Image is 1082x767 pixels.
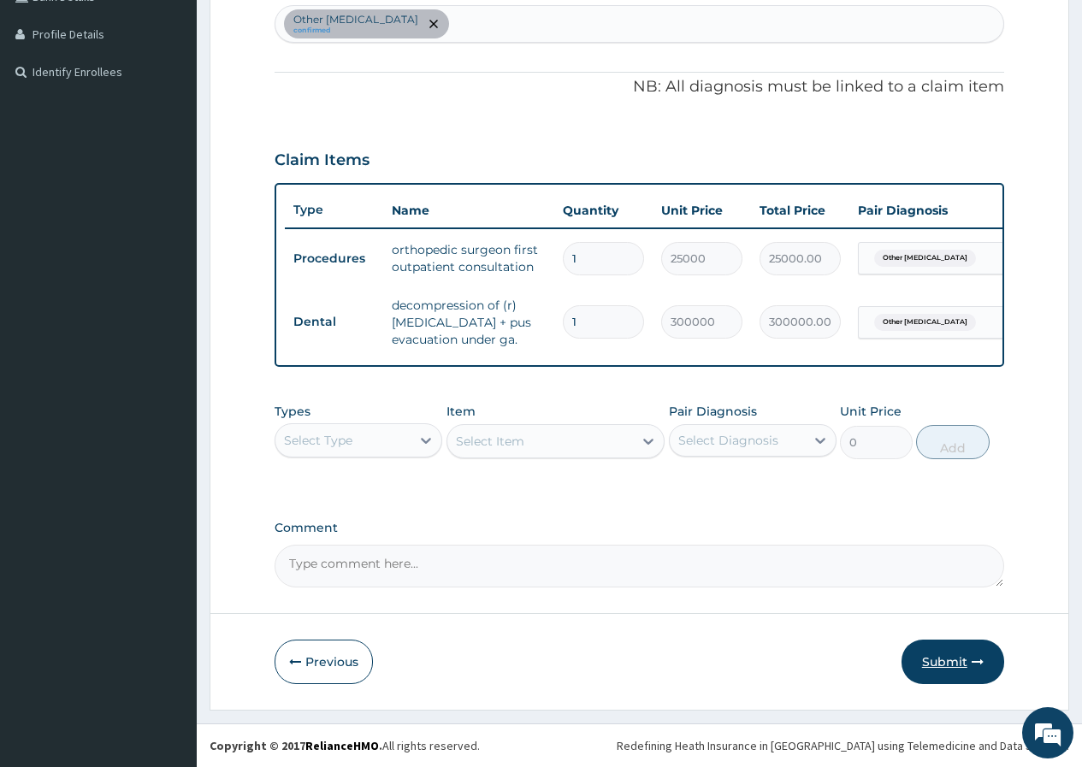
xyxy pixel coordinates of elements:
[916,425,989,459] button: Add
[285,194,383,226] th: Type
[89,96,287,118] div: Chat with us now
[446,403,476,420] label: Item
[426,16,441,32] span: remove selection option
[874,314,976,331] span: Other [MEDICAL_DATA]
[383,233,554,284] td: orthopedic surgeon first outpatient consultation
[751,193,849,227] th: Total Price
[840,403,902,420] label: Unit Price
[849,193,1038,227] th: Pair Diagnosis
[275,521,1004,535] label: Comment
[275,76,1004,98] p: NB: All diagnosis must be linked to a claim item
[275,404,310,419] label: Types
[678,432,778,449] div: Select Diagnosis
[293,27,418,35] small: confirmed
[617,737,1069,754] div: Redefining Heath Insurance in [GEOGRAPHIC_DATA] using Telemedicine and Data Science!
[99,215,236,388] span: We're online!
[275,151,370,170] h3: Claim Items
[281,9,322,50] div: Minimize live chat window
[284,432,352,449] div: Select Type
[210,738,382,753] strong: Copyright © 2017 .
[653,193,751,227] th: Unit Price
[293,13,418,27] p: Other [MEDICAL_DATA]
[275,640,373,684] button: Previous
[285,243,383,274] td: Procedures
[197,723,1082,767] footer: All rights reserved.
[9,467,326,527] textarea: Type your message and hit 'Enter'
[383,193,554,227] th: Name
[554,193,653,227] th: Quantity
[305,738,379,753] a: RelianceHMO
[669,403,757,420] label: Pair Diagnosis
[285,306,383,338] td: Dental
[32,86,69,128] img: d_794563401_company_1708531726252_794563401
[383,288,554,357] td: decompression of (r) [MEDICAL_DATA] + pus evacuation under ga.
[874,250,976,267] span: Other [MEDICAL_DATA]
[902,640,1004,684] button: Submit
